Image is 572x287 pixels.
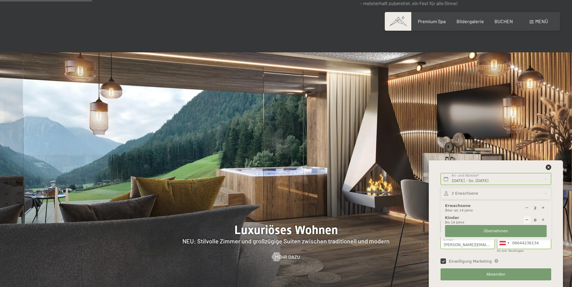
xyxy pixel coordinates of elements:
[272,254,300,260] a: Mehr dazu
[495,18,513,24] a: BUCHEN
[445,225,547,237] button: Übernehmen
[441,268,551,281] button: Absenden
[497,249,524,252] label: für evtl. Rückfragen
[449,259,492,264] span: Einwilligung Marketing
[497,237,511,249] div: Austria (Österreich): +43
[484,228,508,234] span: Übernehmen
[418,18,446,24] a: Premium Spa
[486,272,505,277] span: Absenden
[497,237,551,249] input: 0664 123456
[535,18,548,24] span: Menü
[275,254,300,260] span: Mehr dazu
[457,18,484,24] a: Bildergalerie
